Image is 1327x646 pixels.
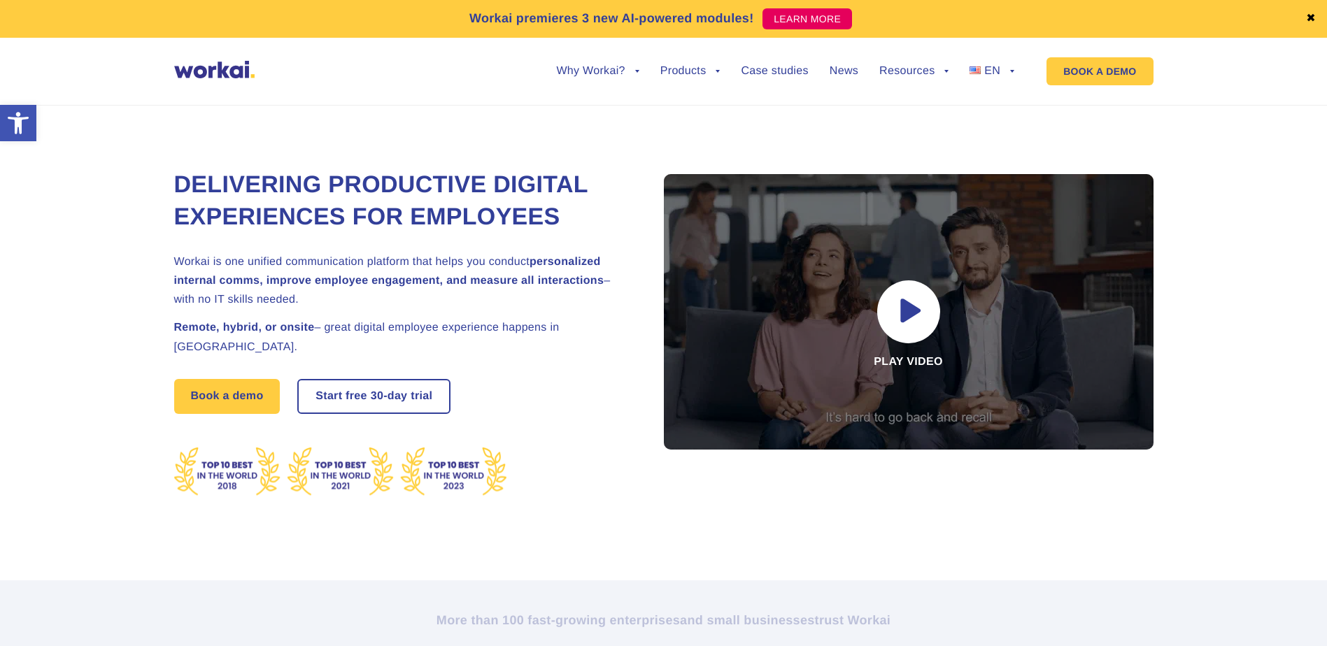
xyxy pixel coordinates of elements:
[1046,57,1153,85] a: BOOK A DEMO
[680,613,814,627] i: and small businesses
[174,379,281,414] a: Book a demo
[371,391,408,402] i: 30-day
[879,66,949,77] a: Resources
[469,9,754,28] p: Workai premieres 3 new AI-powered modules!
[299,380,449,412] a: Start free30-daytrial
[1306,13,1316,24] a: ✖
[174,252,629,310] h2: Workai is one unified communication platform that helps you conduct – with no IT skills needed.
[762,8,852,29] a: LEARN MORE
[276,612,1052,629] h2: More than 100 fast-growing enterprises trust Workai
[664,174,1154,450] div: Play video
[174,318,629,356] h2: – great digital employee experience happens in [GEOGRAPHIC_DATA].
[830,66,858,77] a: News
[556,66,639,77] a: Why Workai?
[741,66,808,77] a: Case studies
[984,65,1000,77] span: EN
[174,322,315,333] strong: Remote, hybrid, or onsite
[174,169,629,234] h1: Delivering Productive Digital Experiences for Employees
[660,66,721,77] a: Products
